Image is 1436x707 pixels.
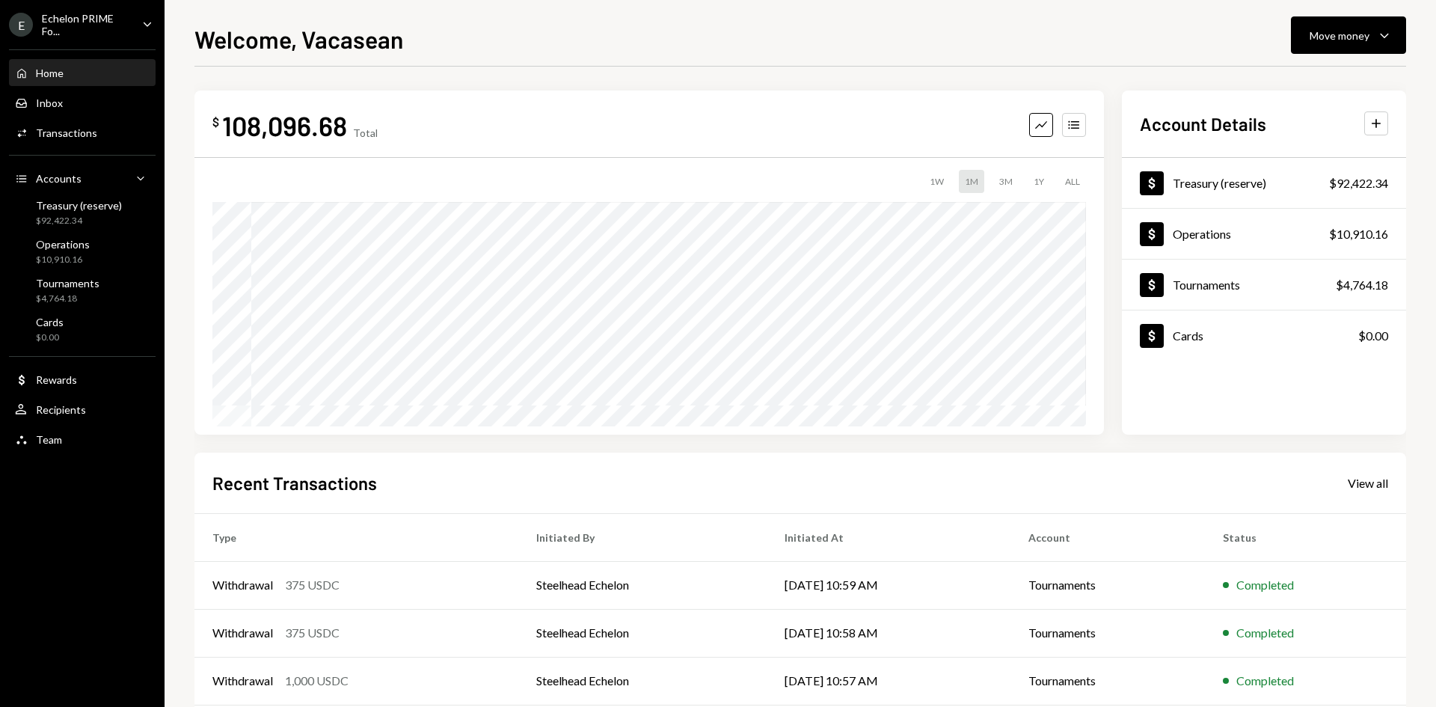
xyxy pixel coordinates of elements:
[1010,657,1205,705] td: Tournaments
[9,366,156,393] a: Rewards
[1122,158,1406,208] a: Treasury (reserve)$92,422.34
[1140,111,1266,136] h2: Account Details
[518,561,767,609] td: Steelhead Echelon
[1205,513,1406,561] th: Status
[212,672,273,690] div: Withdrawal
[36,316,64,328] div: Cards
[9,272,156,308] a: Tournaments$4,764.18
[1122,209,1406,259] a: Operations$10,910.16
[767,513,1010,561] th: Initiated At
[1348,476,1388,491] div: View all
[1336,276,1388,294] div: $4,764.18
[1236,624,1294,642] div: Completed
[42,12,130,37] div: Echelon PRIME Fo...
[194,513,518,561] th: Type
[1010,513,1205,561] th: Account
[285,576,340,594] div: 375 USDC
[1329,174,1388,192] div: $92,422.34
[36,331,64,344] div: $0.00
[36,293,99,305] div: $4,764.18
[1310,28,1369,43] div: Move money
[36,199,122,212] div: Treasury (reserve)
[1358,327,1388,345] div: $0.00
[36,215,122,227] div: $92,422.34
[1291,16,1406,54] button: Move money
[285,624,340,642] div: 375 USDC
[518,513,767,561] th: Initiated By
[212,624,273,642] div: Withdrawal
[9,13,33,37] div: E
[36,277,99,290] div: Tournaments
[9,233,156,269] a: Operations$10,910.16
[9,165,156,192] a: Accounts
[1010,609,1205,657] td: Tournaments
[959,170,984,193] div: 1M
[212,576,273,594] div: Withdrawal
[36,373,77,386] div: Rewards
[518,609,767,657] td: Steelhead Echelon
[36,67,64,79] div: Home
[1329,225,1388,243] div: $10,910.16
[222,108,347,142] div: 108,096.68
[212,471,377,495] h2: Recent Transactions
[924,170,950,193] div: 1W
[212,114,219,129] div: $
[36,238,90,251] div: Operations
[993,170,1019,193] div: 3M
[1348,474,1388,491] a: View all
[767,609,1010,657] td: [DATE] 10:58 AM
[1010,561,1205,609] td: Tournaments
[767,657,1010,705] td: [DATE] 10:57 AM
[9,59,156,86] a: Home
[1236,576,1294,594] div: Completed
[36,172,82,185] div: Accounts
[1236,672,1294,690] div: Completed
[1122,260,1406,310] a: Tournaments$4,764.18
[353,126,378,139] div: Total
[9,89,156,116] a: Inbox
[1173,176,1266,190] div: Treasury (reserve)
[36,254,90,266] div: $10,910.16
[36,433,62,446] div: Team
[36,126,97,139] div: Transactions
[1059,170,1086,193] div: ALL
[1028,170,1050,193] div: 1Y
[36,403,86,416] div: Recipients
[518,657,767,705] td: Steelhead Echelon
[9,311,156,347] a: Cards$0.00
[1173,328,1203,343] div: Cards
[9,396,156,423] a: Recipients
[9,195,156,230] a: Treasury (reserve)$92,422.34
[1173,227,1231,241] div: Operations
[767,561,1010,609] td: [DATE] 10:59 AM
[1173,278,1240,292] div: Tournaments
[36,97,63,109] div: Inbox
[9,426,156,453] a: Team
[285,672,349,690] div: 1,000 USDC
[1122,310,1406,361] a: Cards$0.00
[194,24,403,54] h1: Welcome, Vacasean
[9,119,156,146] a: Transactions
